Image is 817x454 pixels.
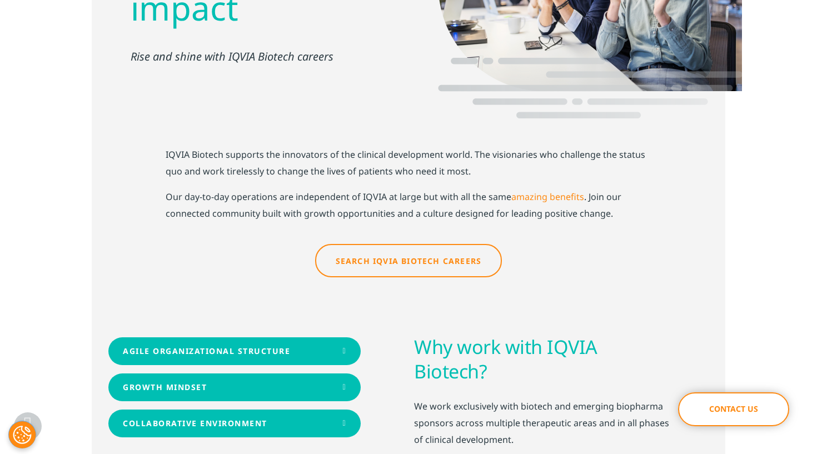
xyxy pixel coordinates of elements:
[131,48,422,65] p: Rise and shine with IQVIA Biotech careers
[123,383,207,392] div: GROWTH MINDSET
[414,398,670,448] p: We work exclusively with biotech and emerging biopharma sponsors across multiple therapeutic area...
[511,191,584,203] a: amazing benefits
[315,244,502,277] a: Search IQVIA Biotech Careers
[123,347,290,356] div: AGILE ORGANIZATIONAL STRUCTURE
[166,146,651,188] p: IQVIA Biotech supports the innovators of the clinical development world. The visionaries who chal...
[8,421,36,448] button: Cookies Settings
[414,335,670,384] h3: Why work with IQVIA Biotech?
[123,419,267,428] div: COLLABORATIVE ENVIRONMENT
[166,188,651,222] p: Our day-to-day operations are independent of IQVIA at large but with all the same . Join our conn...
[678,392,789,426] a: Contact Us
